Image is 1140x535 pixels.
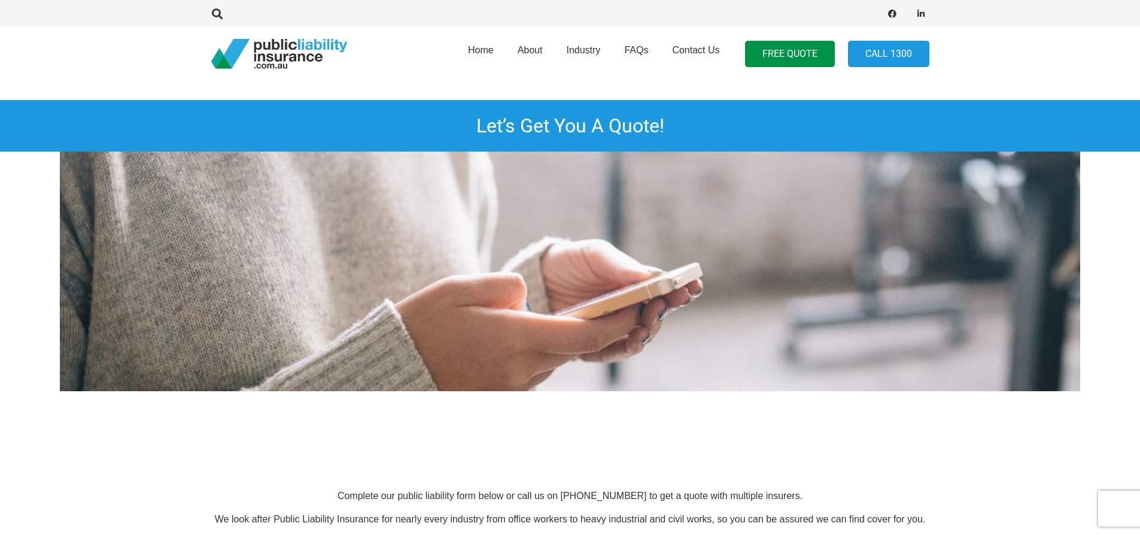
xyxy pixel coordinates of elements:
[211,489,929,503] p: Complete our public liability form below or call us on [PHONE_NUMBER] to get a quote with multipl...
[968,391,1028,451] img: steadfast
[778,391,838,451] img: protecsure
[624,45,648,55] span: FAQs
[554,23,612,84] a: Industry
[506,23,555,84] a: About
[913,5,929,22] a: LinkedIn
[660,23,731,84] a: Contact Us
[518,45,543,55] span: About
[745,41,835,68] a: FREE QUOTE
[612,23,660,84] a: FAQs
[206,8,230,19] a: Search
[398,391,458,451] img: zurich
[468,45,494,55] span: Home
[211,513,929,526] p: We look after Public Liability Insurance for nearly every industry from office workers to heavy i...
[848,41,929,68] a: Call 1300
[456,23,506,84] a: Home
[672,45,719,55] span: Contact Us
[60,152,1080,391] img: Public liability insurance quote
[884,5,901,22] a: Facebook
[588,391,648,451] img: Vero
[566,45,600,55] span: Industry
[18,391,78,451] img: lloyds
[211,39,347,69] a: pli_logotransparent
